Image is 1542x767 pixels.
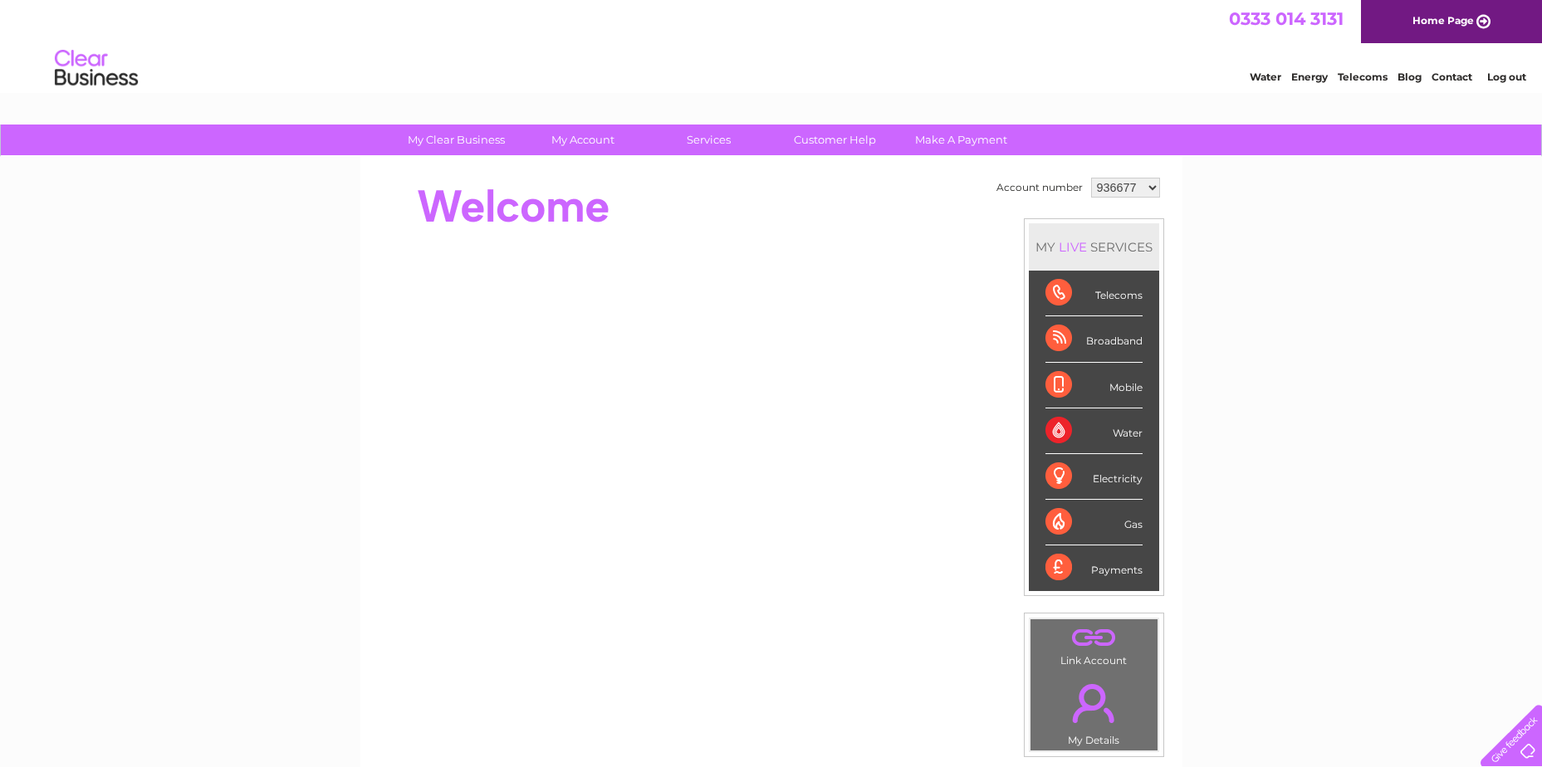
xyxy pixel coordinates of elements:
[1055,239,1090,255] div: LIVE
[379,9,1164,81] div: Clear Business is a trading name of Verastar Limited (registered in [GEOGRAPHIC_DATA] No. 3667643...
[1338,71,1388,83] a: Telecoms
[1045,454,1143,500] div: Electricity
[1035,623,1153,652] a: .
[1030,670,1158,751] td: My Details
[1045,545,1143,590] div: Payments
[1045,363,1143,408] div: Mobile
[1035,674,1153,732] a: .
[54,43,139,94] img: logo.png
[1045,500,1143,545] div: Gas
[1487,71,1526,83] a: Log out
[1045,408,1143,454] div: Water
[388,125,525,155] a: My Clear Business
[1030,618,1158,671] td: Link Account
[1398,71,1422,83] a: Blog
[1029,223,1159,271] div: MY SERVICES
[514,125,651,155] a: My Account
[766,125,903,155] a: Customer Help
[1229,8,1344,29] a: 0333 014 3131
[1250,71,1281,83] a: Water
[640,125,777,155] a: Services
[1432,71,1472,83] a: Contact
[1045,271,1143,316] div: Telecoms
[893,125,1030,155] a: Make A Payment
[992,173,1087,202] td: Account number
[1291,71,1328,83] a: Energy
[1045,316,1143,362] div: Broadband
